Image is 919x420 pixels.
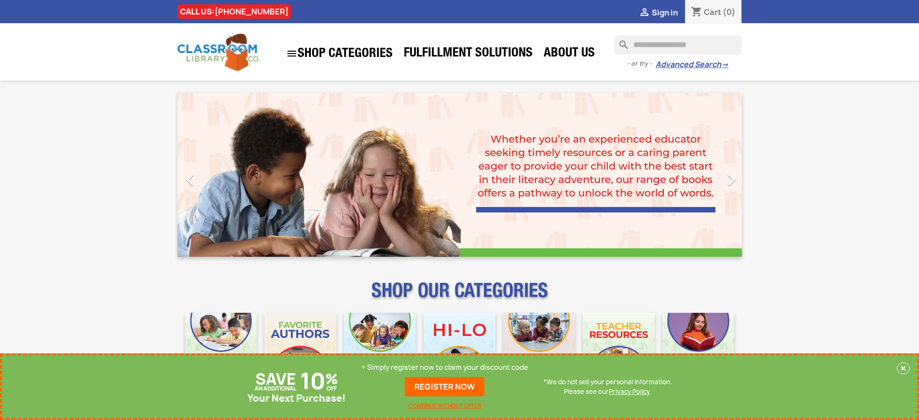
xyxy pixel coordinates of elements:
ul: Carousel container [178,93,742,257]
input: Search [614,35,741,55]
div: CALL US: [178,4,291,19]
i:  [719,168,743,192]
img: CLC_HiLo_Mobile.jpg [424,313,495,385]
i: shopping_cart [691,7,702,18]
span: - or try - [627,59,656,69]
i:  [639,7,650,19]
img: CLC_Favorite_Authors_Mobile.jpg [264,313,336,385]
a: Next [657,93,742,257]
img: CLC_Dyslexia_Mobile.jpg [662,313,734,385]
span: (0) [723,7,736,17]
i:  [178,168,202,192]
i:  [286,48,298,59]
img: CLC_Teacher_Resources_Mobile.jpg [583,313,655,385]
span: → [721,60,728,70]
span: Cart [704,7,721,17]
a: SHOP CATEGORIES [281,43,398,64]
a: Advanced Search→ [656,60,728,70]
span: Sign in [652,7,678,18]
a: [PHONE_NUMBER] [215,6,288,17]
img: CLC_Fiction_Nonfiction_Mobile.jpg [503,313,575,385]
a: Fulfillment Solutions [399,44,537,64]
p: SHOP OUR CATEGORIES [178,288,742,305]
img: CLC_Bulk_Mobile.jpg [185,313,257,385]
a:  Sign in [639,7,678,18]
img: CLC_Phonics_And_Decodables_Mobile.jpg [344,313,416,385]
img: Classroom Library Company [178,34,260,71]
a: Previous [178,93,262,257]
i: search [614,35,626,47]
a: About Us [539,44,600,64]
